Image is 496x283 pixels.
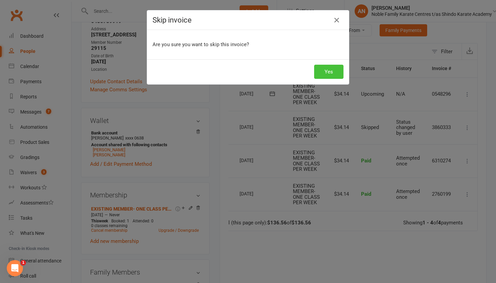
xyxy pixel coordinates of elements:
[153,16,343,24] h4: Skip invoice
[21,260,26,265] span: 1
[331,15,342,26] button: Close
[153,41,249,48] span: Are you sure you want to skip this invoice?
[314,65,343,79] button: Yes
[7,260,23,276] iframe: Intercom live chat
